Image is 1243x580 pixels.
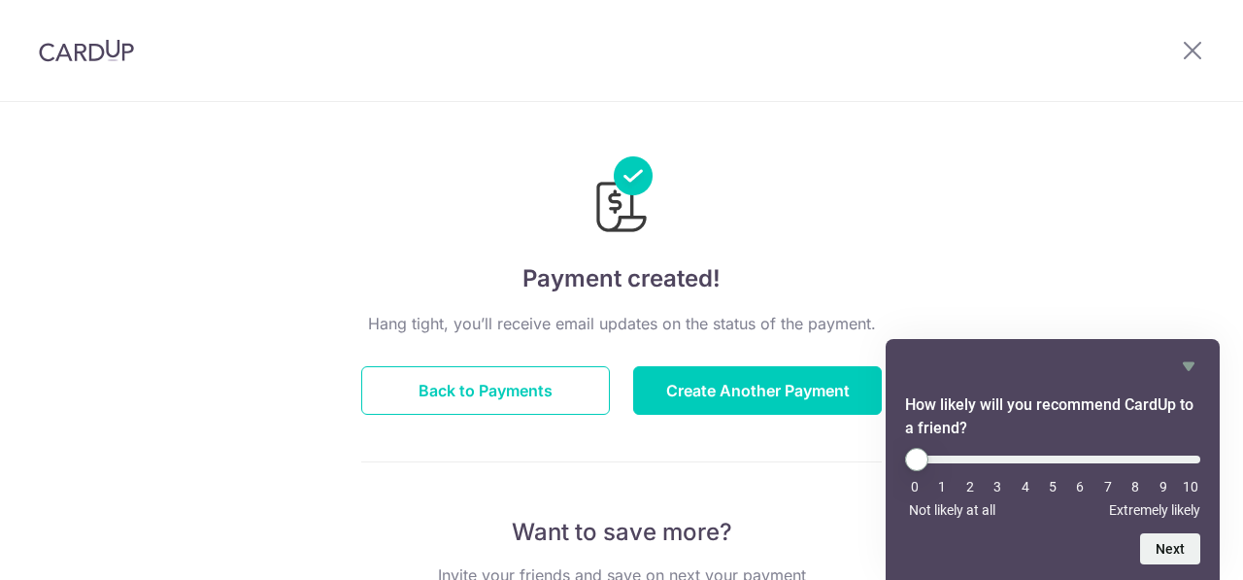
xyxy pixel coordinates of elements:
img: Payments [590,156,653,238]
div: How likely will you recommend CardUp to a friend? Select an option from 0 to 10, with 0 being Not... [905,448,1200,518]
li: 7 [1098,479,1118,495]
li: 9 [1154,479,1173,495]
li: 6 [1070,479,1090,495]
li: 8 [1125,479,1145,495]
p: Hang tight, you’ll receive email updates on the status of the payment. [361,312,882,335]
li: 4 [1016,479,1035,495]
h4: Payment created! [361,261,882,296]
img: CardUp [39,39,134,62]
button: Create Another Payment [633,366,882,415]
button: Back to Payments [361,366,610,415]
li: 2 [960,479,980,495]
li: 0 [905,479,924,495]
h2: How likely will you recommend CardUp to a friend? Select an option from 0 to 10, with 0 being Not... [905,393,1200,440]
span: Extremely likely [1109,502,1200,518]
li: 5 [1043,479,1062,495]
li: 1 [932,479,952,495]
button: Next question [1140,533,1200,564]
span: Not likely at all [909,502,995,518]
button: Hide survey [1177,355,1200,378]
li: 10 [1181,479,1200,495]
li: 3 [988,479,1007,495]
p: Want to save more? [361,517,882,548]
div: How likely will you recommend CardUp to a friend? Select an option from 0 to 10, with 0 being Not... [905,355,1200,564]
